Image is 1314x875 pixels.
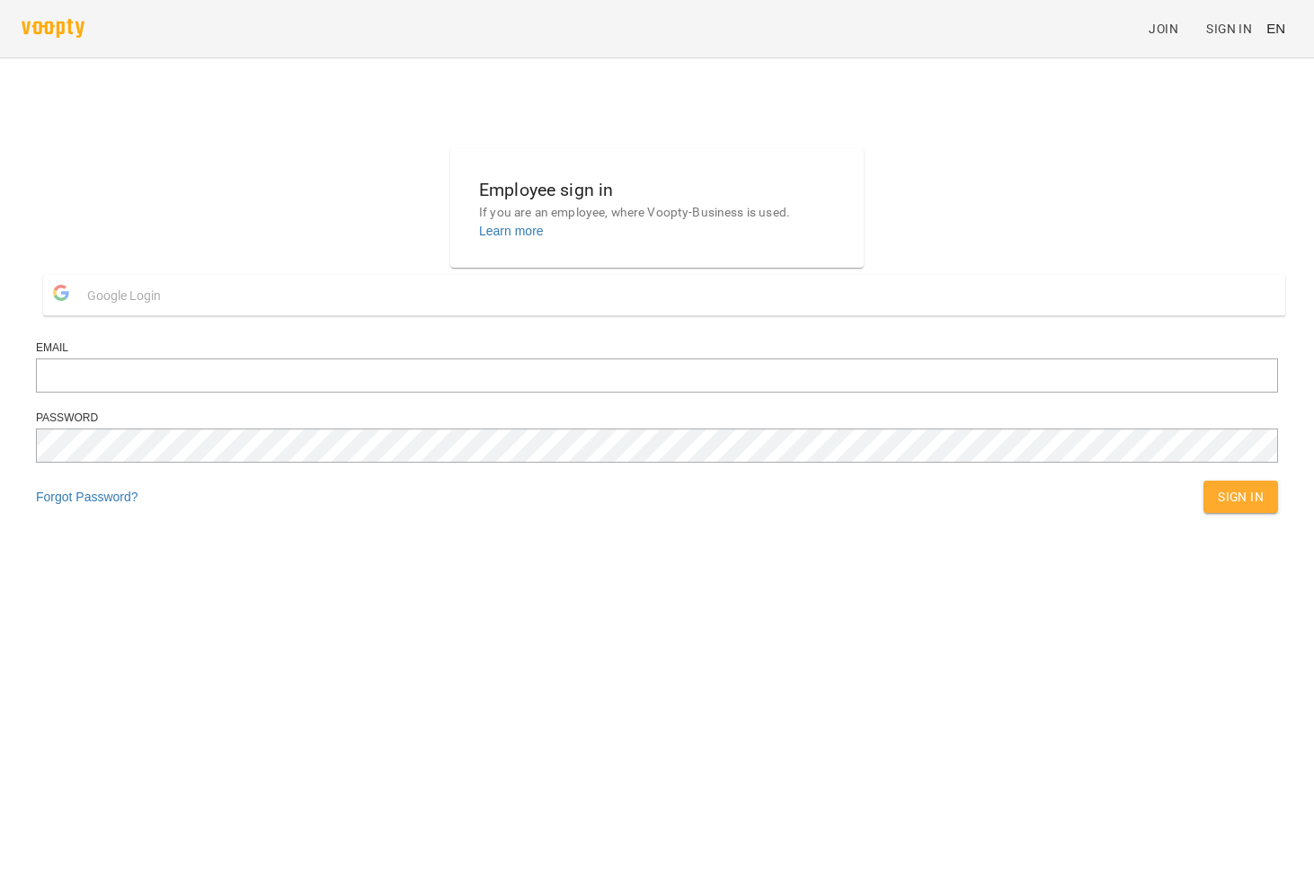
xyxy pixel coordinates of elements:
[1141,13,1199,45] a: Join
[479,204,835,222] p: If you are an employee, where Voopty-Business is used.
[1199,13,1259,45] a: Sign In
[1203,481,1278,513] button: Sign In
[479,224,544,238] a: Learn more
[36,340,1278,356] div: Email
[43,275,1285,315] button: Google Login
[36,411,1278,426] div: Password
[1259,12,1292,45] button: EN
[1218,486,1264,508] span: Sign In
[36,490,138,504] a: Forgot Password?
[1266,19,1285,38] span: EN
[1149,18,1178,40] span: Join
[479,176,835,204] h6: Employee sign in
[22,19,84,38] img: voopty.png
[465,162,849,254] button: Employee sign inIf you are an employee, where Voopty-Business is used.Learn more
[87,278,170,314] span: Google Login
[1206,18,1252,40] span: Sign In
